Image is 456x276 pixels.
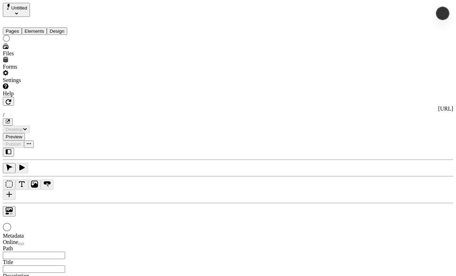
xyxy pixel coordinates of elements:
button: Box [3,180,15,190]
button: Preview [3,133,25,140]
button: Button [41,180,53,190]
button: Select site [3,3,30,17]
div: Settings [3,77,87,83]
span: Preview [6,134,22,139]
span: Title [3,259,13,265]
button: Desktop [3,126,30,133]
button: Image [28,180,41,190]
button: Publish [3,140,24,148]
span: Online [3,239,18,245]
div: Files [3,50,87,57]
span: Untitled [11,5,27,11]
div: / [3,112,453,118]
span: Path [3,245,13,251]
div: Help [3,90,87,97]
button: Text [15,180,28,190]
button: Design [47,27,67,35]
div: Forms [3,64,87,70]
button: Pages [3,27,22,35]
span: Publish [6,142,21,147]
div: Metadata [3,233,87,239]
span: Desktop [6,127,23,132]
button: Elements [22,27,47,35]
div: [URL] [3,106,453,112]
